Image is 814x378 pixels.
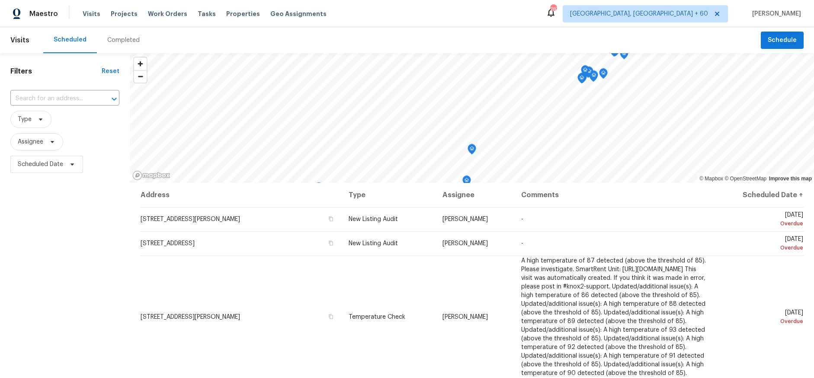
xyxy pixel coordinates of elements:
[342,183,436,207] th: Type
[226,10,260,18] span: Properties
[10,92,95,106] input: Search for an address...
[132,170,170,180] a: Mapbox homepage
[713,183,804,207] th: Scheduled Date ↑
[462,176,471,189] div: Map marker
[198,11,216,17] span: Tasks
[442,216,488,222] span: [PERSON_NAME]
[720,243,803,252] div: Overdue
[107,36,140,45] div: Completed
[720,310,803,326] span: [DATE]
[578,73,587,86] div: Map marker
[102,67,119,76] div: Reset
[720,317,803,326] div: Overdue
[10,67,102,76] h1: Filters
[699,176,723,182] a: Mapbox
[514,183,713,207] th: Comments
[83,10,100,18] span: Visits
[349,240,398,247] span: New Listing Audit
[570,10,708,18] span: [GEOGRAPHIC_DATA], [GEOGRAPHIC_DATA] + 60
[141,216,240,222] span: [STREET_ADDRESS][PERSON_NAME]
[349,314,405,320] span: Temperature Check
[720,212,803,228] span: [DATE]
[130,53,814,183] canvas: Map
[141,314,240,320] span: [STREET_ADDRESS][PERSON_NAME]
[442,314,488,320] span: [PERSON_NAME]
[10,31,29,50] span: Visits
[141,240,195,247] span: [STREET_ADDRESS]
[550,5,556,14] div: 787
[18,160,63,169] span: Scheduled Date
[270,10,327,18] span: Geo Assignments
[577,73,586,86] div: Map marker
[54,35,87,44] div: Scheduled
[720,219,803,228] div: Overdue
[18,115,32,124] span: Type
[18,138,43,146] span: Assignee
[590,70,598,84] div: Map marker
[327,215,335,223] button: Copy Address
[521,258,706,376] span: A high temperature of 87 detected (above the threshold of 85). Please investigate. SmartRent Unit...
[761,32,804,49] button: Schedule
[134,70,147,83] button: Zoom out
[436,183,514,207] th: Assignee
[599,68,608,82] div: Map marker
[581,65,590,79] div: Map marker
[769,176,812,182] a: Improve this map
[314,183,323,196] div: Map marker
[720,236,803,252] span: [DATE]
[768,35,797,46] span: Schedule
[108,93,120,105] button: Open
[140,183,342,207] th: Address
[521,240,523,247] span: -
[134,58,147,70] button: Zoom in
[327,313,335,320] button: Copy Address
[468,144,476,157] div: Map marker
[349,216,398,222] span: New Listing Audit
[148,10,187,18] span: Work Orders
[749,10,801,18] span: [PERSON_NAME]
[327,239,335,247] button: Copy Address
[111,10,138,18] span: Projects
[442,240,488,247] span: [PERSON_NAME]
[724,176,766,182] a: OpenStreetMap
[29,10,58,18] span: Maestro
[521,216,523,222] span: -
